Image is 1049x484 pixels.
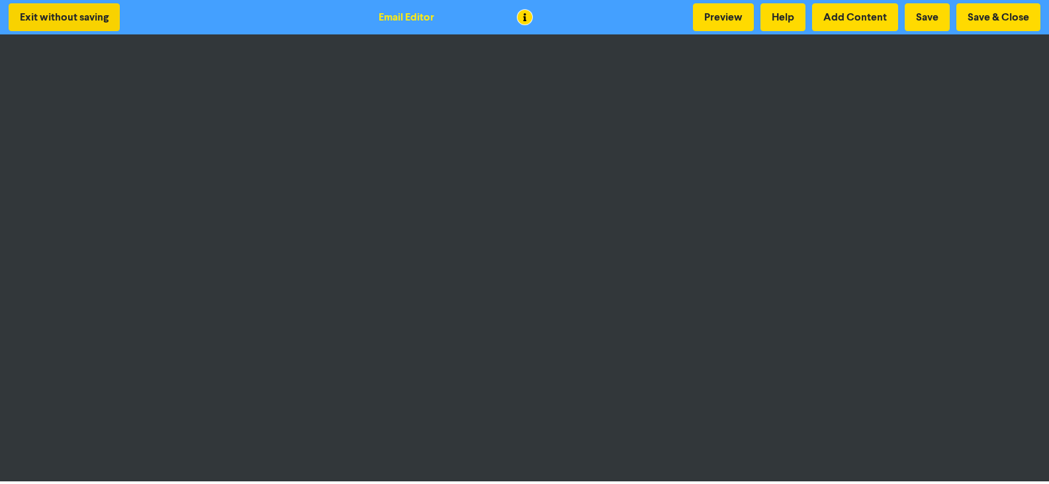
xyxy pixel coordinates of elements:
button: Save & Close [956,3,1040,31]
button: Help [760,3,805,31]
div: Email Editor [379,9,434,25]
button: Save [905,3,950,31]
button: Exit without saving [9,3,120,31]
button: Preview [693,3,754,31]
button: Add Content [812,3,898,31]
